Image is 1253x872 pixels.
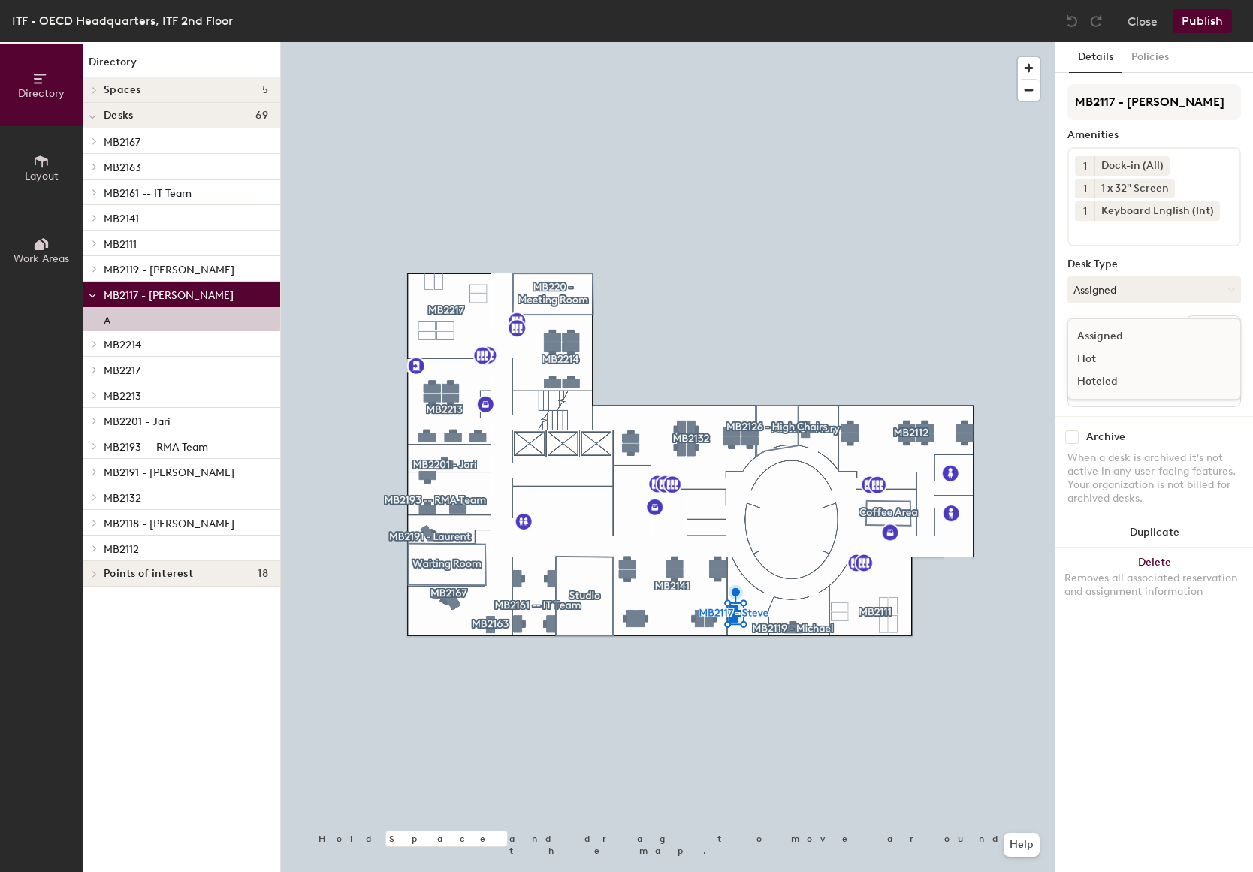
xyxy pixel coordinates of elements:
[1064,572,1244,599] div: Removes all associated reservation and assignment information
[104,441,208,454] span: MB2193 -- RMA Team
[1083,181,1087,197] span: 1
[1068,325,1218,348] div: Assigned
[104,289,234,302] span: MB2117 - [PERSON_NAME]
[104,466,234,479] span: MB2191 - [PERSON_NAME]
[1086,431,1125,443] div: Archive
[104,238,137,251] span: MB2111
[1055,548,1253,614] button: DeleteRemoves all associated reservation and assignment information
[104,136,140,149] span: MB2167
[104,84,141,96] span: Spaces
[104,213,139,225] span: MB2141
[1067,258,1241,270] div: Desk Type
[1067,276,1241,303] button: Assigned
[104,364,140,377] span: MB2217
[104,517,234,530] span: MB2118 - [PERSON_NAME]
[14,252,69,265] span: Work Areas
[104,310,110,327] p: A
[18,87,65,100] span: Directory
[25,170,59,183] span: Layout
[255,110,268,122] span: 69
[1094,201,1220,221] div: Keyboard English (Int)
[1069,42,1122,73] button: Details
[104,339,141,352] span: MB2214
[104,568,193,580] span: Points of interest
[262,84,268,96] span: 5
[1173,9,1232,33] button: Publish
[1075,156,1094,176] button: 1
[1122,42,1178,73] button: Policies
[1004,833,1040,857] button: Help
[1083,204,1087,219] span: 1
[1068,348,1218,370] div: Hot
[104,415,171,428] span: MB2201 - Jari
[12,11,233,30] div: ITF - OECD Headquarters, ITF 2nd Floor
[1067,129,1241,141] div: Amenities
[104,187,192,200] span: MB2161 -- IT Team
[104,110,133,122] span: Desks
[1075,201,1094,221] button: 1
[104,543,139,556] span: MB2112
[1186,315,1241,341] button: Ungroup
[1055,517,1253,548] button: Duplicate
[104,264,234,276] span: MB2119 - [PERSON_NAME]
[1075,179,1094,198] button: 1
[1064,14,1079,29] img: Undo
[104,492,141,505] span: MB2132
[1094,179,1175,198] div: 1 x 32" Screen
[1067,451,1241,505] div: When a desk is archived it's not active in any user-facing features. Your organization is not bil...
[1068,370,1218,393] div: Hoteled
[1094,156,1170,176] div: Dock-in (All)
[1083,158,1087,174] span: 1
[1128,9,1158,33] button: Close
[258,568,268,580] span: 18
[83,54,280,77] h1: Directory
[104,161,141,174] span: MB2163
[104,390,141,403] span: MB2213
[1088,14,1104,29] img: Redo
